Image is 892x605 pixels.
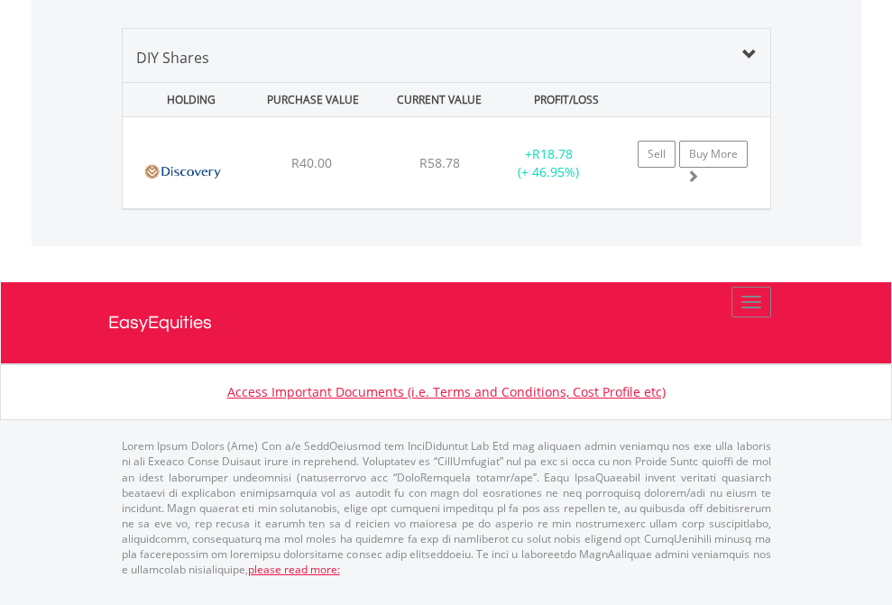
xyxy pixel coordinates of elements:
[132,140,234,204] img: EQU.ZA.DSY.png
[638,141,676,168] a: Sell
[108,282,785,363] a: EasyEquities
[122,438,771,577] p: Lorem Ipsum Dolors (Ame) Con a/e SeddOeiusmod tem InciDiduntut Lab Etd mag aliquaen admin veniamq...
[248,562,340,577] a: please read more:
[378,83,501,116] div: CURRENT VALUE
[291,154,332,171] span: R40.00
[227,383,666,400] a: Access Important Documents (i.e. Terms and Conditions, Cost Profile etc)
[532,145,573,162] span: R18.78
[505,83,628,116] div: PROFIT/LOSS
[124,83,247,116] div: HOLDING
[419,154,460,171] span: R58.78
[679,141,748,168] a: Buy More
[252,83,374,116] div: PURCHASE VALUE
[136,48,209,68] span: DIY Shares
[492,145,605,181] div: + (+ 46.95%)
